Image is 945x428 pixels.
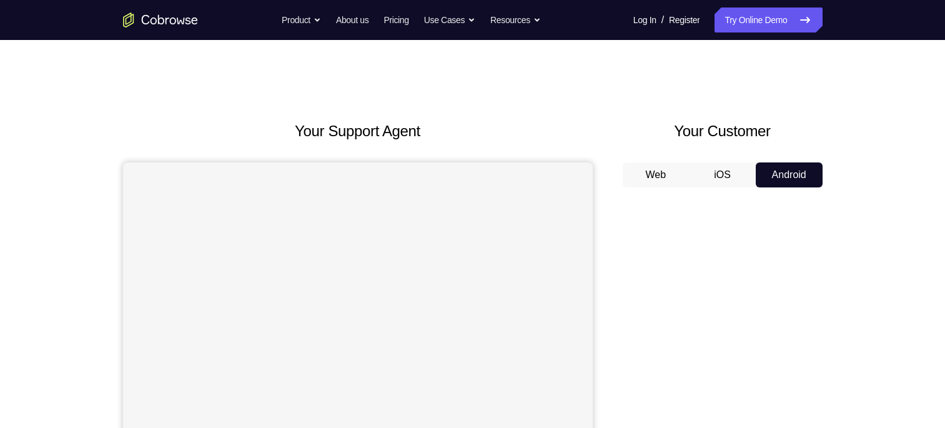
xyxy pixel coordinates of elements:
[123,120,593,142] h2: Your Support Agent
[661,12,664,27] span: /
[383,7,408,32] a: Pricing
[424,7,475,32] button: Use Cases
[623,120,823,142] h2: Your Customer
[336,7,369,32] a: About us
[282,7,321,32] button: Product
[756,162,823,187] button: Android
[623,162,690,187] button: Web
[689,162,756,187] button: iOS
[490,7,541,32] button: Resources
[123,12,198,27] a: Go to the home page
[633,7,656,32] a: Log In
[715,7,822,32] a: Try Online Demo
[669,7,700,32] a: Register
